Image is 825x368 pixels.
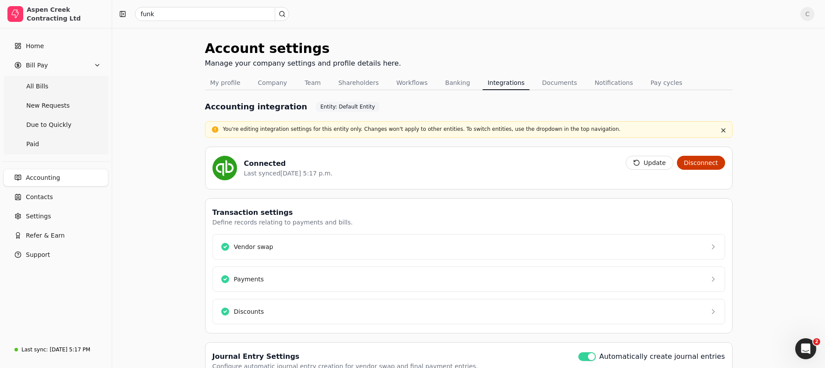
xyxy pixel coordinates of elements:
button: Company [253,76,293,90]
p: You're editing integration settings for this entity only. Changes won't apply to other entities. ... [223,125,715,133]
button: Vendor swap [212,234,725,259]
span: Refer & Earn [26,231,65,240]
div: Journal Entry Settings [212,351,478,362]
h1: Accounting integration [205,101,308,112]
span: Support [26,250,50,259]
span: All Bills [26,82,48,91]
span: Paid [26,140,39,149]
a: Due to Quickly [5,116,106,133]
a: Paid [5,135,106,153]
div: Last sync: [21,346,48,354]
button: Disconnect [677,156,725,170]
div: Discounts [234,307,264,316]
button: Refer & Earn [4,227,108,244]
span: 2 [813,338,820,345]
span: New Requests [26,101,70,110]
button: Integrations [482,76,530,90]
a: Accounting [4,169,108,186]
nav: Tabs [205,76,733,90]
button: Notifications [589,76,638,90]
button: Shareholders [333,76,384,90]
label: Automatically create journal entries [599,351,725,362]
button: Banking [440,76,475,90]
button: Support [4,246,108,263]
span: Contacts [26,193,53,202]
span: Bill Pay [26,61,48,70]
button: Documents [537,76,582,90]
span: Accounting [26,173,60,182]
button: Workflows [391,76,433,90]
span: Home [26,42,44,51]
iframe: Intercom live chat [795,338,816,359]
div: [DATE] 5:17 PM [50,346,90,354]
span: Settings [26,212,51,221]
input: Search [135,7,289,21]
div: Account settings [205,39,401,58]
div: Payments [234,275,264,284]
button: Payments [212,266,725,292]
div: Define records relating to payments and bills. [212,218,353,227]
a: All Bills [5,77,106,95]
div: Last synced [DATE] 5:17 p.m. [244,169,333,178]
a: Settings [4,207,108,225]
div: Aspen Creek Contracting Ltd [27,5,104,23]
a: Home [4,37,108,55]
button: C [800,7,814,21]
span: Entity: Default Entity [320,103,375,111]
a: Last sync:[DATE] 5:17 PM [4,342,108,357]
button: Bill Pay [4,56,108,74]
div: Vendor swap [234,242,273,252]
div: Connected [244,158,333,169]
div: Transaction settings [212,207,353,218]
button: My profile [205,76,246,90]
button: Update [626,156,673,170]
div: Manage your company settings and profile details here. [205,58,401,69]
span: Due to Quickly [26,120,71,130]
button: Pay cycles [645,76,688,90]
button: Team [299,76,326,90]
button: Discounts [212,299,725,324]
button: Automatically create journal entries [578,352,596,361]
a: Contacts [4,188,108,206]
a: New Requests [5,97,106,114]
